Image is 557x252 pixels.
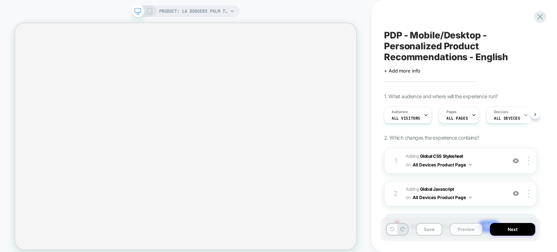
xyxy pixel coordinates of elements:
[384,93,498,99] span: 1. What audience and where will the experience run?
[494,116,520,121] span: ALL DEVICES
[513,158,519,164] img: crossed eye
[384,135,479,141] span: 2. Which changes the experience contains?
[420,153,463,159] b: Global CSS Stylesheet
[406,185,503,202] span: Adding
[513,190,519,197] img: crossed eye
[384,68,420,74] span: + Add more info
[469,164,472,166] img: down arrow
[392,116,420,121] span: All Visitors
[420,186,454,192] b: Global Javascript
[446,116,468,121] span: ALL PAGES
[416,223,442,236] button: Save
[413,160,472,169] button: All Devices Product Page
[494,110,508,115] span: Devices
[469,197,472,198] img: down arrow
[450,223,483,236] button: Preview
[446,110,457,115] span: Pages
[413,193,472,202] button: All Devices Product Page
[384,30,537,62] span: PDP - Mobile/Desktop - Personalized Product Recommendations - English
[159,5,228,17] span: PRODUCT: LA Dodgers Palm Taco Blue 59FIFTY Cap [70625798]
[528,190,529,198] img: close
[406,152,503,169] span: Adding
[406,161,410,169] span: on
[392,154,399,167] div: 1
[490,223,535,236] button: Next
[528,157,529,165] img: close
[392,187,399,200] div: 2
[392,110,408,115] span: Audience
[406,194,410,202] span: on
